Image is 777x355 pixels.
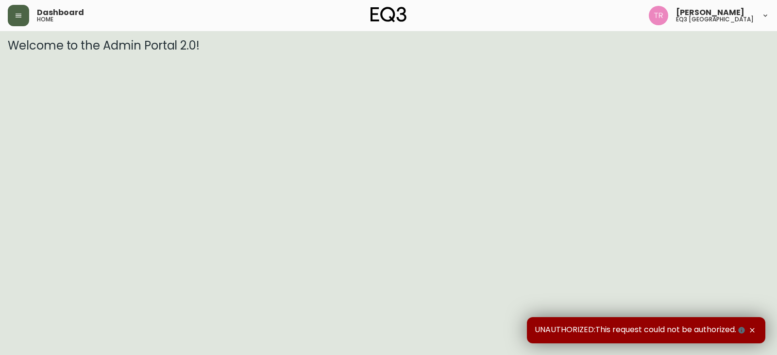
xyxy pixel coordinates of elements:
[649,6,668,25] img: 214b9049a7c64896e5c13e8f38ff7a87
[535,325,747,336] span: UNAUTHORIZED:This request could not be authorized.
[37,17,53,22] h5: home
[676,9,744,17] span: [PERSON_NAME]
[37,9,84,17] span: Dashboard
[371,7,406,22] img: logo
[8,39,769,52] h3: Welcome to the Admin Portal 2.0!
[676,17,754,22] h5: eq3 [GEOGRAPHIC_DATA]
